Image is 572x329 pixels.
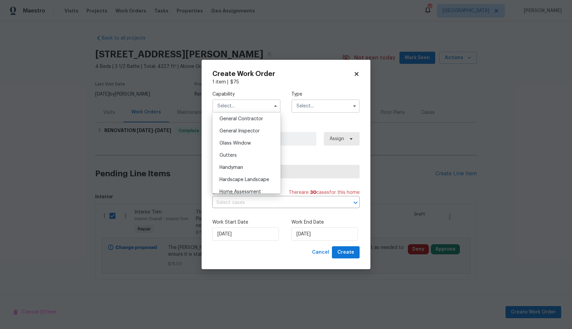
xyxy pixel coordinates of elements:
label: Trade Partner [212,156,360,163]
span: Home Assessment [219,189,261,194]
label: Work Order Manager [212,124,360,130]
div: 1 item | [212,79,360,85]
button: Show options [350,102,359,110]
input: Select... [291,99,360,113]
span: Cancel [312,248,329,257]
button: Open [351,198,360,207]
span: 30 [310,190,316,195]
span: Handyman [219,165,243,170]
input: M/D/YYYY [212,227,279,241]
span: Gutters [219,153,237,158]
label: Work End Date [291,219,360,226]
span: General Contractor [219,117,263,121]
button: Create [332,246,360,259]
span: $ 75 [230,80,239,84]
span: Glass Window [219,141,251,146]
input: Select cases [212,198,341,208]
button: Cancel [309,246,332,259]
label: Work Start Date [212,219,281,226]
span: Select trade partner [218,168,354,175]
label: Type [291,91,360,98]
span: Hardscape Landscape [219,177,269,182]
span: General Inspector [219,129,260,133]
span: Assign [330,135,344,142]
button: Hide options [271,102,280,110]
h2: Create Work Order [212,71,354,77]
label: Capability [212,91,281,98]
input: M/D/YYYY [291,227,358,241]
span: Create [337,248,354,257]
span: There are case s for this home [289,189,360,196]
input: Select... [212,99,281,113]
